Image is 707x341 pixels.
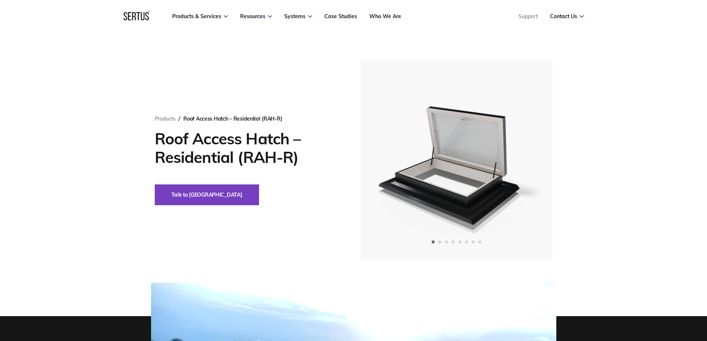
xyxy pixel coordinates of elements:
a: Support [518,13,538,20]
span: Go to slide 4 [452,240,455,243]
a: Contact Us [550,13,584,20]
span: Go to slide 7 [472,240,475,243]
span: Go to slide 5 [458,240,461,243]
h1: Roof Access Hatch – Residential (RAH-R) [155,129,338,167]
a: Resources [240,13,272,20]
a: Who We Are [369,13,401,20]
span: Go to slide 8 [478,240,481,243]
button: Talk to [GEOGRAPHIC_DATA] [155,184,259,205]
a: Products & Services [172,13,228,20]
span: Go to slide 6 [465,240,468,243]
a: Products [155,115,176,122]
a: Case Studies [324,13,357,20]
span: Go to slide 2 [438,240,441,243]
iframe: Chat Widget [670,305,707,341]
span: Go to slide 3 [445,240,448,243]
a: Systems [284,13,312,20]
